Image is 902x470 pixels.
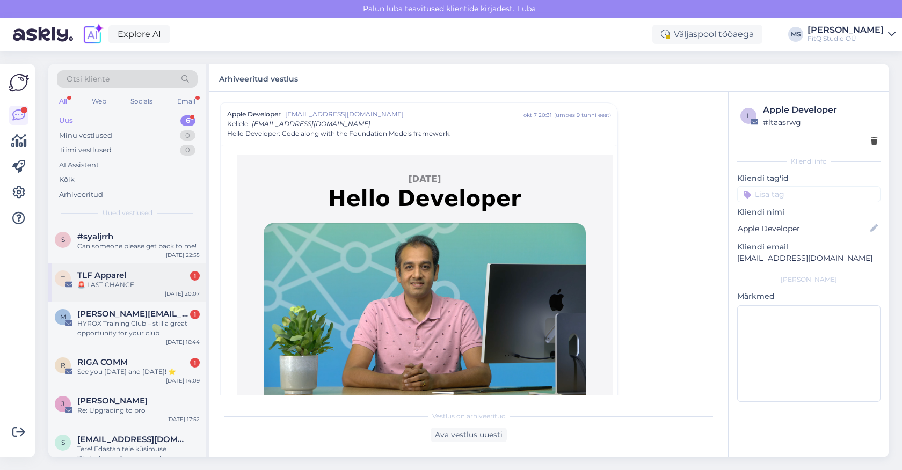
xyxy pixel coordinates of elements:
[190,358,200,368] div: 1
[180,115,195,126] div: 6
[763,104,877,116] div: Apple Developer
[227,120,250,128] span: Kellele :
[737,173,881,184] p: Kliendi tag'id
[190,310,200,319] div: 1
[514,4,539,13] span: Luba
[77,406,200,415] div: Re: Upgrading to pro
[77,444,200,464] div: Tere! Edastan teie küsimuse "Järjepidevus" programmi [PERSON_NAME] videote ligipääsu probleemi ko...
[61,361,66,369] span: R
[9,72,29,93] img: Askly Logo
[167,415,200,423] div: [DATE] 17:52
[61,274,65,282] span: T
[77,270,126,280] span: TLF Apparel
[747,112,751,120] span: l
[77,309,189,319] span: maciej@hyrox.pl
[59,145,112,156] div: Tiimi vestlused
[180,130,195,141] div: 0
[264,223,586,405] img: A man in a red shirt sits at a desk that holds an iMac, keyboard, and small plant. The background...
[82,23,104,46] img: explore-ai
[166,377,200,385] div: [DATE] 14:09
[554,111,611,119] div: ( umbes 9 tunni eest )
[59,174,75,185] div: Kõik
[738,223,868,234] input: Lisa nimi
[166,251,200,259] div: [DATE] 22:55
[60,313,66,321] span: m
[175,94,198,108] div: Email
[166,338,200,346] div: [DATE] 16:44
[737,253,881,264] p: [EMAIL_ADDRESS][DOMAIN_NAME]
[77,396,148,406] span: Jarmo Takkinen
[737,275,881,284] div: [PERSON_NAME]
[737,207,881,218] p: Kliendi nimi
[103,208,152,218] span: Uued vestlused
[227,129,451,138] span: Hello Developer: Code along with the Foundation Models framework.
[77,435,189,444] span: sirje.pajuri@gmail.com
[285,109,523,119] span: [EMAIL_ADDRESS][DOMAIN_NAME]
[61,438,65,446] span: s
[190,271,200,281] div: 1
[57,94,69,108] div: All
[61,400,64,408] span: J
[808,34,884,43] div: FitQ Studio OÜ
[59,189,103,200] div: Arhiveeritud
[219,70,298,85] label: Arhiveeritud vestlus
[252,120,370,128] span: [EMAIL_ADDRESS][DOMAIN_NAME]
[737,291,881,302] p: Märkmed
[77,232,113,241] span: #syaljrrh
[90,94,108,108] div: Web
[763,116,877,128] div: # ltaasrwg
[328,187,521,210] h2: Hello Developer
[808,26,896,43] a: [PERSON_NAME]FitQ Studio OÜ
[737,157,881,166] div: Kliendi info
[77,319,200,338] div: HYROX Training Club – still a great opportunity for your club
[432,412,506,421] span: Vestlus on arhiveeritud
[61,236,65,244] span: s
[59,160,99,171] div: AI Assistent
[108,25,170,43] a: Explore AI
[59,130,112,141] div: Minu vestlused
[180,145,195,156] div: 0
[77,241,200,251] div: Can someone please get back to me!
[77,367,200,377] div: See you [DATE] and [DATE]! ⭐
[59,115,73,126] div: Uus
[788,27,803,42] div: MS
[737,186,881,202] input: Lisa tag
[77,357,128,367] span: RIGA COMM
[523,111,552,119] div: okt 7 20:31
[737,241,881,253] p: Kliendi email
[227,109,281,119] span: Apple Developer
[652,25,762,44] div: Väljaspool tööaega
[67,74,110,85] span: Otsi kliente
[165,290,200,298] div: [DATE] 20:07
[128,94,155,108] div: Socials
[431,428,507,442] div: Ava vestlus uuesti
[808,26,884,34] div: [PERSON_NAME]
[77,280,200,290] div: 🚨 LAST CHANCE
[264,172,586,186] p: [DATE]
